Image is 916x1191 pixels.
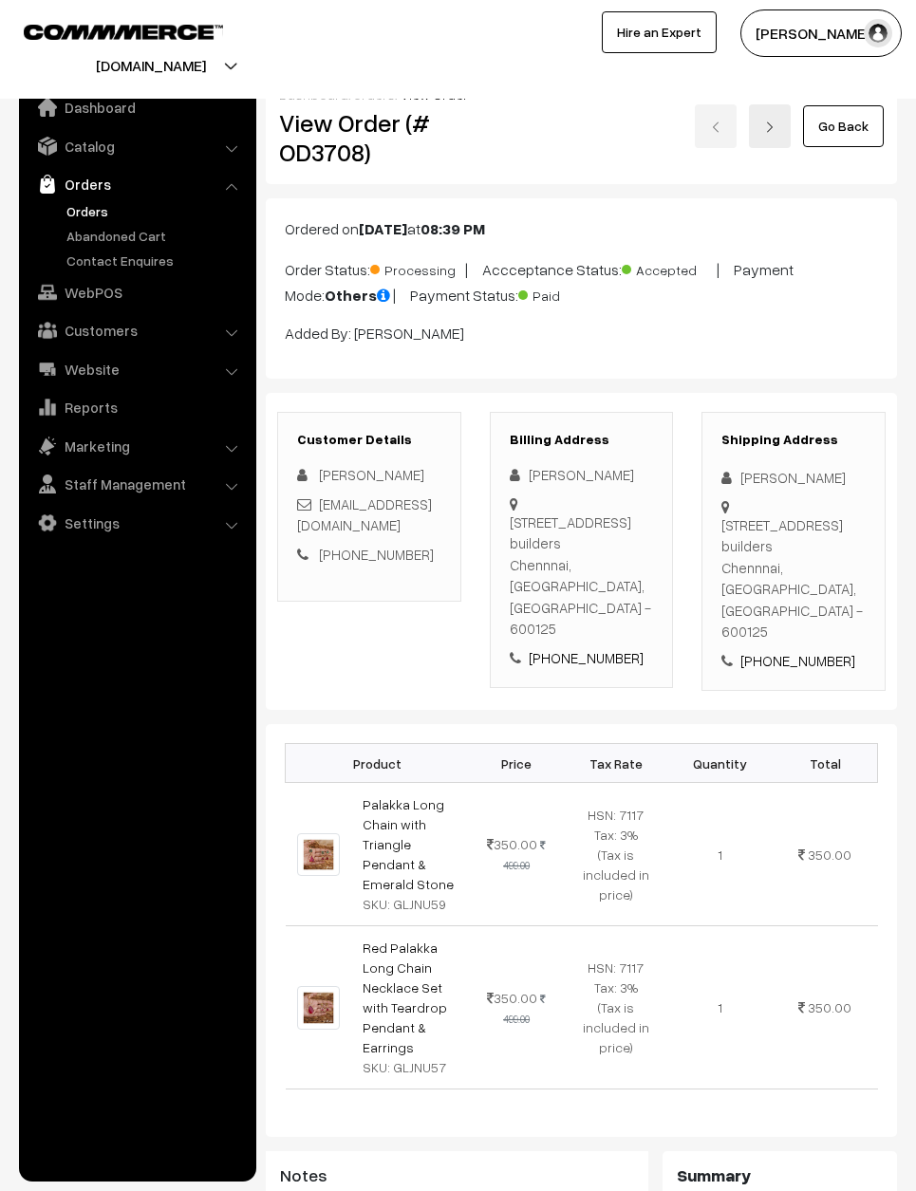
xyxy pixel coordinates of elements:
th: Product [286,744,470,783]
a: Orders [24,167,250,201]
a: Go Back [803,105,884,147]
img: COMMMERCE [24,25,223,39]
strike: 499.00 [503,993,546,1025]
a: Marketing [24,429,250,463]
a: Reports [24,390,250,424]
th: Quantity [668,744,773,783]
h3: Billing Address [510,432,654,448]
span: 350.00 [487,836,537,852]
a: Customers [24,313,250,347]
a: WebPOS [24,275,250,309]
a: Contact Enquires [62,251,250,270]
h2: View Order (# OD3708) [279,108,461,167]
img: user [864,19,892,47]
span: Accepted [622,255,717,280]
span: 1 [718,999,722,1015]
div: SKU: GLJNU57 [363,1057,458,1077]
a: COMMMERCE [24,19,190,42]
a: [PHONE_NUMBER] [319,546,434,563]
a: [PHONE_NUMBER] [529,649,644,666]
h3: Notes [280,1165,634,1186]
p: Ordered on at [285,217,878,240]
span: HSN: 7117 Tax: 3% (Tax is included in price) [583,959,649,1055]
span: 350.00 [487,990,537,1006]
span: Processing [370,255,465,280]
span: HSN: 7117 Tax: 3% (Tax is included in price) [583,807,649,903]
b: [DATE] [359,219,407,238]
h3: Shipping Address [721,432,866,448]
a: [EMAIL_ADDRESS][DOMAIN_NAME] [297,495,432,534]
div: SKU: GLJNU59 [363,894,458,914]
h3: Customer Details [297,432,441,448]
div: [PERSON_NAME] [721,467,866,489]
th: Total [773,744,877,783]
a: Website [24,352,250,386]
div: [STREET_ADDRESS] builders Chennnai, [GEOGRAPHIC_DATA], [GEOGRAPHIC_DATA] - 600125 [721,514,866,642]
img: 9.1.jpg [297,986,340,1029]
img: 8.1.jpg [297,833,340,876]
div: [STREET_ADDRESS] builders Chennnai, [GEOGRAPHIC_DATA], [GEOGRAPHIC_DATA] - 600125 [510,512,654,640]
h3: Summary [677,1165,883,1186]
span: 350.00 [808,847,851,863]
span: 1 [718,847,722,863]
th: Tax Rate [564,744,668,783]
a: Palakka Long Chain with Triangle Pendant & Emerald Stone [363,796,454,892]
span: 350.00 [808,999,851,1015]
b: Others [325,286,393,305]
a: Staff Management [24,467,250,501]
a: Dashboard [24,90,250,124]
th: Price [470,744,564,783]
div: [PERSON_NAME] [510,464,654,486]
a: Orders [62,201,250,221]
a: Red Palakka Long Chain Necklace Set with Teardrop Pendant & Earrings [363,940,447,1055]
img: right-arrow.png [764,121,776,133]
button: [PERSON_NAME] [740,9,902,57]
a: [PHONE_NUMBER] [740,652,855,669]
span: [PERSON_NAME] [319,466,424,483]
a: Hire an Expert [602,11,717,53]
b: 08:39 PM [421,219,485,238]
span: Paid [518,281,613,306]
button: [DOMAIN_NAME] [29,42,272,89]
a: Settings [24,506,250,540]
a: Catalog [24,129,250,163]
a: Abandoned Cart [62,226,250,246]
p: Order Status: | Accceptance Status: | Payment Mode: | Payment Status: [285,255,878,307]
p: Added By: [PERSON_NAME] [285,322,878,344]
